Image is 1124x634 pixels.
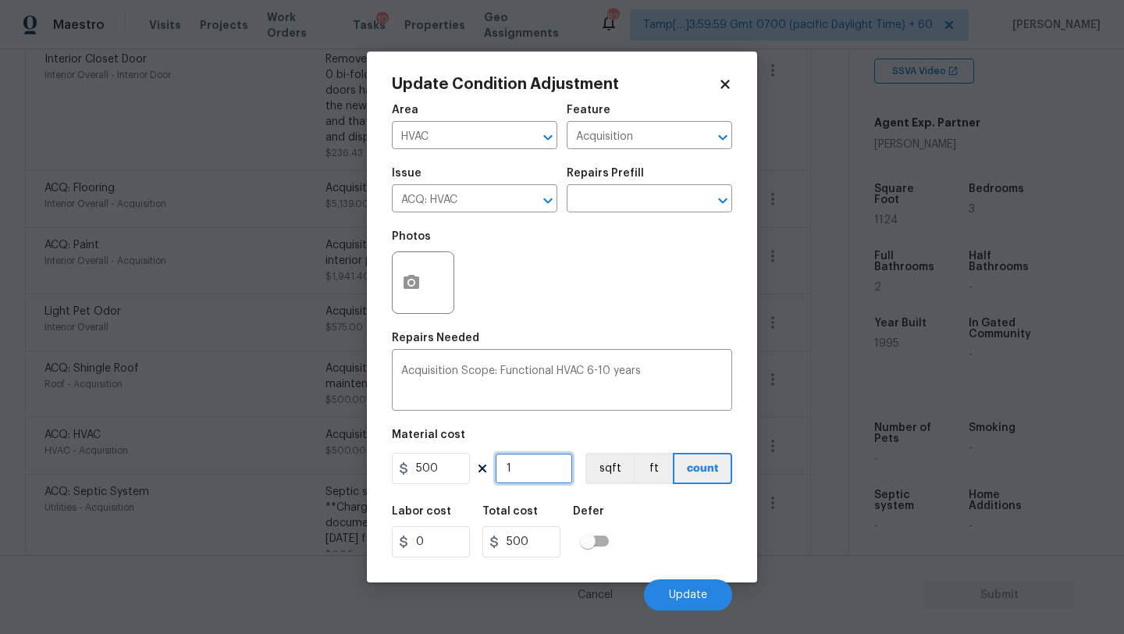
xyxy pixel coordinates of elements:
[392,333,479,344] h5: Repairs Needed
[553,579,638,611] button: Cancel
[669,589,707,601] span: Update
[573,506,604,517] h5: Defer
[644,579,732,611] button: Update
[392,105,418,116] h5: Area
[537,126,559,148] button: Open
[482,506,538,517] h5: Total cost
[712,190,734,212] button: Open
[392,506,451,517] h5: Labor cost
[392,231,431,242] h5: Photos
[712,126,734,148] button: Open
[392,77,718,92] h2: Update Condition Adjustment
[392,429,465,440] h5: Material cost
[634,453,673,484] button: ft
[585,453,634,484] button: sqft
[537,190,559,212] button: Open
[673,453,732,484] button: count
[392,168,421,179] h5: Issue
[578,589,613,601] span: Cancel
[567,105,610,116] h5: Feature
[401,365,723,398] textarea: Acquisition Scope: Functional HVAC 6-10 years
[567,168,644,179] h5: Repairs Prefill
